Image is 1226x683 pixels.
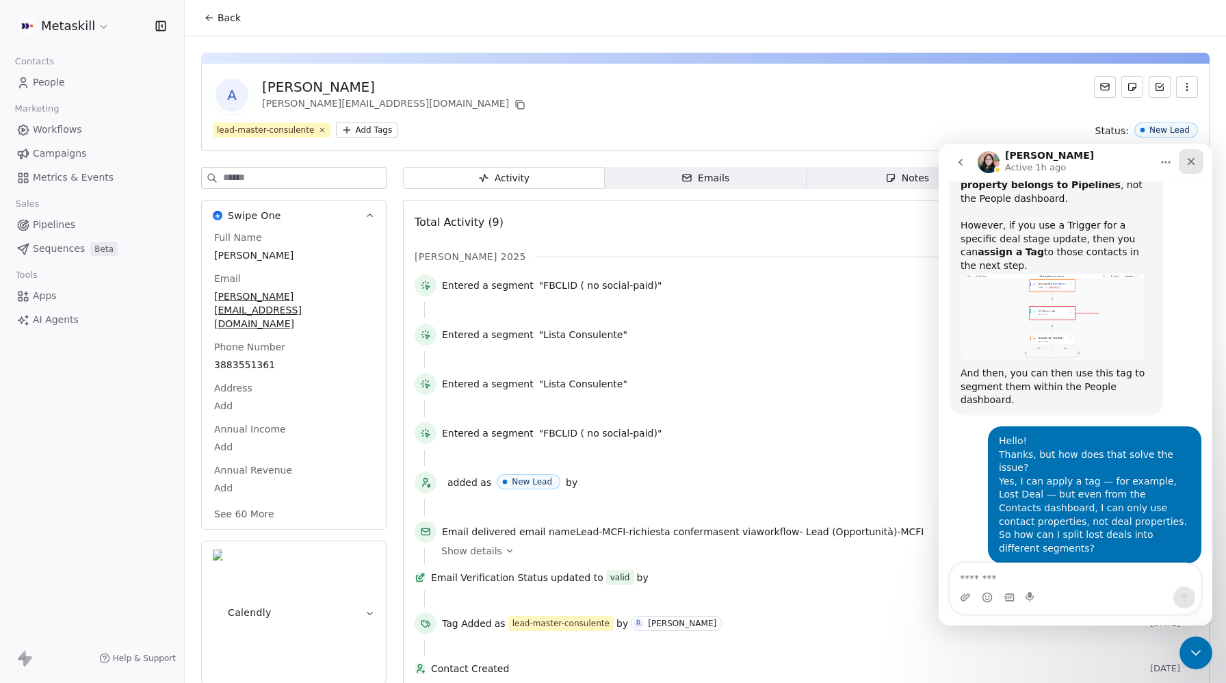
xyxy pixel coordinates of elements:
[211,422,289,436] span: Annual Income
[22,75,213,129] div: However, if you use a Trigger for a specific deal stage update, then you can to those contacts in...
[214,289,374,331] span: [PERSON_NAME][EMAIL_ADDRESS][DOMAIN_NAME]
[214,399,374,413] span: Add
[214,481,374,495] span: Add
[22,22,206,47] b: "loss reason" property belongs to Pipelines
[636,618,641,629] div: R
[235,443,257,465] button: Send a message…
[213,211,222,220] img: Swipe One
[442,617,492,630] span: Tag Added
[214,248,374,262] span: [PERSON_NAME]
[441,544,502,558] span: Show details
[442,377,534,391] span: Entered a segment
[11,283,263,430] div: Darya says…
[211,381,255,395] span: Address
[33,123,82,137] span: Workflows
[415,250,526,263] span: [PERSON_NAME] 2025
[214,440,374,454] span: Add
[442,279,534,292] span: Entered a segment
[431,662,1145,675] span: Contact Created
[211,272,244,285] span: Email
[885,171,929,185] div: Notes
[211,231,265,244] span: Full Name
[211,463,295,477] span: Annual Revenue
[539,328,627,341] span: "Lista Consulente"
[262,96,528,113] div: [PERSON_NAME][EMAIL_ADDRESS][DOMAIN_NAME]
[11,309,173,331] a: AI Agents
[442,525,924,539] span: email name sent via workflow -
[648,619,716,628] div: [PERSON_NAME]
[33,218,75,232] span: Pipelines
[10,265,43,285] span: Tools
[512,477,552,487] div: New Lead
[610,571,630,584] div: valid
[11,237,173,260] a: SequencesBeta
[90,242,118,256] span: Beta
[39,103,83,114] b: assign a
[681,171,729,185] div: Emails
[43,448,54,459] button: Emoji picker
[99,653,176,664] a: Help & Support
[442,426,534,440] span: Entered a segment
[566,476,577,489] span: by
[196,5,249,30] button: Back
[11,166,173,189] a: Metrics & Events
[551,571,603,584] span: updated to
[9,51,60,72] span: Contacts
[213,550,222,675] img: Calendly
[87,448,98,459] button: Start recording
[1095,124,1129,138] span: Status:
[19,18,36,34] img: AVATAR%20METASKILL%20-%20Colori%20Positivo.png
[87,103,105,114] b: Tag
[33,242,85,256] span: Sequences
[447,476,491,489] span: added as
[539,377,627,391] span: "Lista Consulente"
[806,526,924,537] span: Lead (Opportunità)-MCFI
[576,526,719,537] span: Lead-MCFI-richiesta conferma
[441,544,1188,558] a: Show details
[431,571,548,584] span: Email Verification Status
[218,11,241,25] span: Back
[495,617,506,630] span: as
[1150,663,1198,674] span: [DATE]
[9,99,65,119] span: Marketing
[939,144,1212,626] iframe: Intercom live chat
[637,571,649,584] span: by
[228,209,281,222] span: Swipe One
[539,426,662,440] span: "FBCLID ( no social-paid)"
[336,123,397,138] button: Add Tags
[22,223,213,263] div: And then, you can then use this tag to segment them within the People dashboard.
[11,214,173,236] a: Pipelines
[214,358,374,372] span: 3883551361
[33,146,86,161] span: Campaigns
[228,606,272,619] span: Calendly
[11,118,173,141] a: Workflows
[113,653,176,664] span: Help & Support
[33,289,57,303] span: Apps
[49,283,263,420] div: Hello!Thanks, but how does that solve the issue?Yes, I can apply a tag — for example, Lost Deal —...
[16,14,112,38] button: Metaskill
[539,279,662,292] span: "FBCLID ( no social-paid)"
[12,420,262,443] textarea: Message…
[442,328,534,341] span: Entered a segment
[11,71,173,94] a: People
[21,448,32,459] button: Upload attachment
[217,124,314,136] div: lead-master-consulente
[616,617,628,630] span: by
[512,617,610,630] div: lead-master-consulente
[415,216,504,229] span: Total Activity (9)
[202,231,386,529] div: Swipe OneSwipe One
[33,170,114,185] span: Metrics & Events
[65,448,76,459] button: Gif picker
[1179,636,1212,669] iframe: Intercom live chat
[202,201,386,231] button: Swipe OneSwipe One
[41,17,95,35] span: Metaskill
[33,313,79,327] span: AI Agents
[1149,125,1190,135] div: New Lead
[211,340,288,354] span: Phone Number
